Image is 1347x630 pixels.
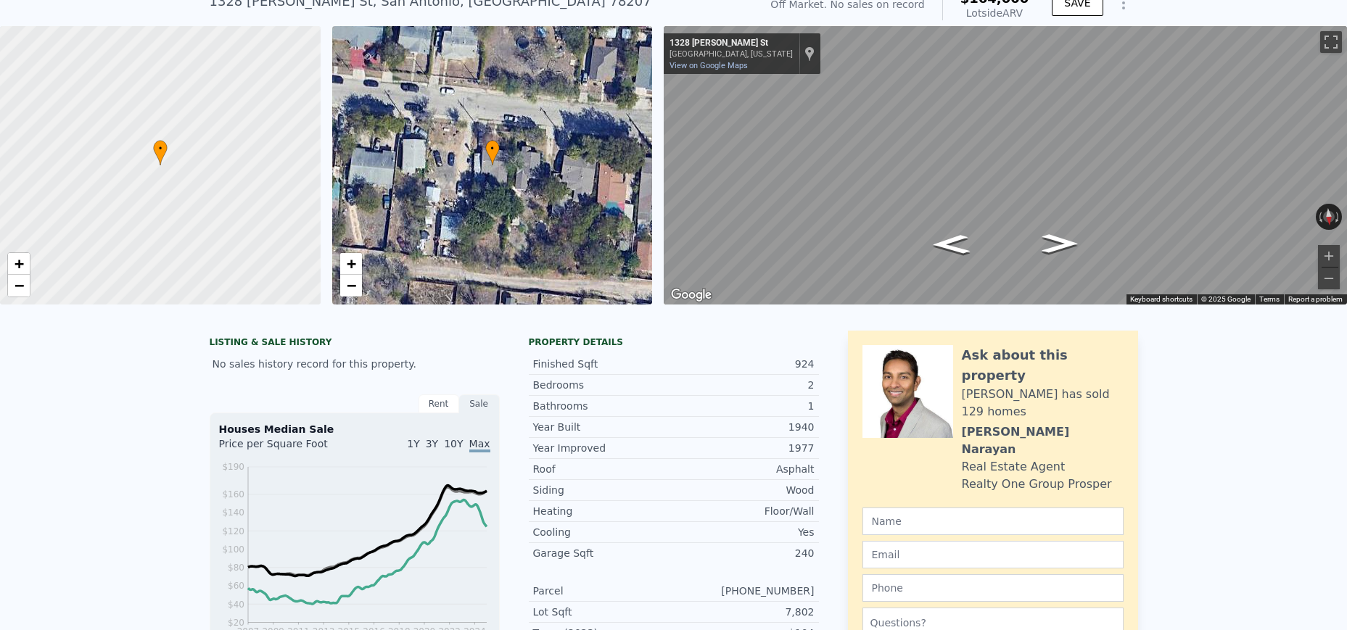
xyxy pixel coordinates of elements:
[419,394,459,413] div: Rent
[674,399,815,413] div: 1
[533,441,674,455] div: Year Improved
[1130,294,1192,304] button: Keyboard shortcuts
[210,351,500,377] div: No sales history record for this property.
[1322,203,1335,230] button: Reset the view
[219,436,355,460] div: Price per Square Foot
[485,140,500,165] div: •
[862,574,1124,602] input: Phone
[670,49,793,59] div: [GEOGRAPHIC_DATA], [US_STATE]
[533,357,674,371] div: Finished Sqft
[533,525,674,539] div: Cooling
[222,544,244,555] tspan: $100
[210,336,500,351] div: LISTING & SALE HISTORY
[960,6,1029,20] div: Lotside ARV
[962,476,1112,493] div: Realty One Group Prosper
[1335,204,1343,230] button: Rotate clockwise
[674,378,815,392] div: 2
[674,504,815,518] div: Floor/Wall
[15,276,24,294] span: −
[533,483,674,497] div: Siding
[670,38,793,49] div: 1328 [PERSON_NAME] St
[916,230,986,258] path: Go East, Rivas St
[674,420,815,434] div: 1940
[346,276,355,294] span: −
[674,483,815,497] div: Wood
[674,546,815,560] div: 240
[533,420,674,434] div: Year Built
[346,254,355,273] span: +
[674,525,815,539] div: Yes
[1201,295,1251,303] span: © 2025 Google
[426,438,438,449] span: 3Y
[15,254,24,273] span: +
[222,526,244,536] tspan: $120
[674,462,815,476] div: Asphalt
[962,423,1124,458] div: [PERSON_NAME] Narayan
[228,600,244,610] tspan: $40
[153,142,168,155] span: •
[664,26,1347,304] div: Map
[1316,204,1324,230] button: Rotate counterclockwise
[664,26,1347,304] div: Street View
[962,386,1124,420] div: [PERSON_NAME] has sold 129 homes
[8,275,30,297] a: Zoom out
[670,61,748,70] a: View on Google Maps
[469,438,490,452] span: Max
[1318,245,1340,267] button: Zoom in
[222,489,244,500] tspan: $160
[485,142,500,155] span: •
[533,399,674,413] div: Bathrooms
[1320,31,1342,53] button: Toggle fullscreen view
[529,336,819,348] div: Property details
[1027,230,1093,257] path: Go West, Rivas St
[533,605,674,619] div: Lot Sqft
[804,46,815,62] a: Show location on map
[459,394,500,413] div: Sale
[1259,295,1280,303] a: Terms
[674,441,815,455] div: 1977
[674,357,815,371] div: 924
[533,584,674,598] div: Parcel
[533,504,674,518] div: Heating
[228,563,244,573] tspan: $80
[219,422,490,436] div: Houses Median Sale
[862,507,1124,535] input: Name
[862,541,1124,568] input: Email
[8,253,30,275] a: Zoom in
[962,458,1066,476] div: Real Estate Agent
[228,618,244,628] tspan: $20
[533,378,674,392] div: Bedrooms
[674,584,815,598] div: [PHONE_NUMBER]
[407,438,419,449] span: 1Y
[1318,268,1340,289] button: Zoom out
[444,438,463,449] span: 10Y
[962,345,1124,386] div: Ask about this property
[533,462,674,476] div: Roof
[340,253,362,275] a: Zoom in
[222,507,244,518] tspan: $140
[222,462,244,472] tspan: $190
[1288,295,1343,303] a: Report a problem
[674,605,815,619] div: 7,802
[667,286,715,304] a: Open this area in Google Maps (opens a new window)
[667,286,715,304] img: Google
[228,581,244,591] tspan: $60
[153,140,168,165] div: •
[533,546,674,560] div: Garage Sqft
[340,275,362,297] a: Zoom out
